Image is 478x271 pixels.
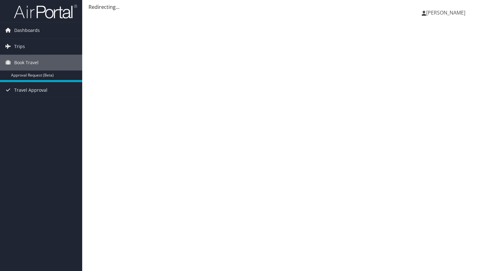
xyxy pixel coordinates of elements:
[14,55,39,71] span: Book Travel
[89,3,472,11] div: Redirecting...
[14,22,40,38] span: Dashboards
[14,82,47,98] span: Travel Approval
[14,4,77,19] img: airportal-logo.png
[426,9,465,16] span: [PERSON_NAME]
[422,3,472,22] a: [PERSON_NAME]
[14,39,25,54] span: Trips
